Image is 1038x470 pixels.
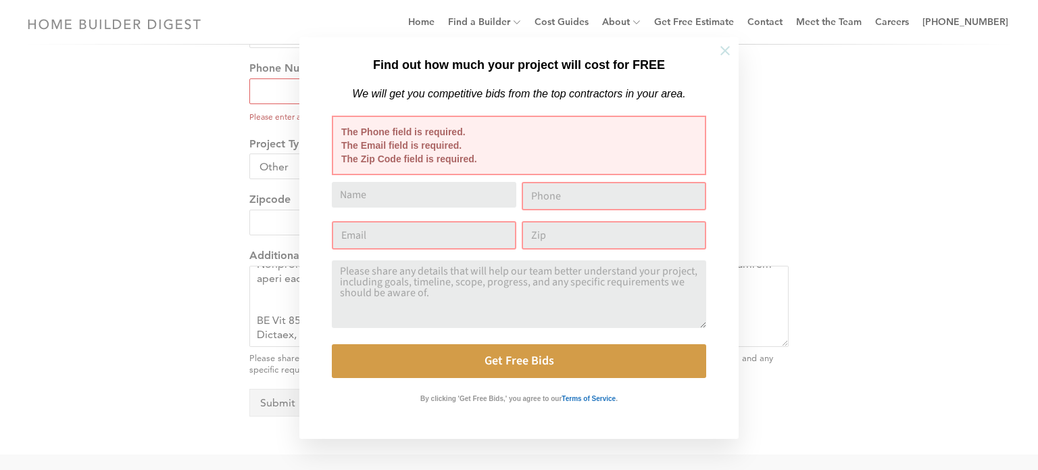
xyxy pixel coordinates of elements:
span: The Email field is required. [341,139,697,152]
strong: . [616,395,618,402]
textarea: Comment or Message [332,260,706,328]
input: Name [332,182,516,208]
input: Phone [522,182,706,210]
span: The Phone field is required. [341,125,697,139]
strong: Terms of Service [562,395,616,402]
span: The Zip Code field is required. [341,152,697,166]
strong: Find out how much your project will cost for FREE [373,58,665,72]
button: Get Free Bids [332,344,706,378]
strong: By clicking 'Get Free Bids,' you agree to our [420,395,562,402]
em: We will get you competitive bids from the top contractors in your area. [352,88,685,99]
a: Terms of Service [562,392,616,403]
input: Zip [522,221,706,250]
button: Close [701,27,749,74]
input: Email Address [332,221,516,250]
